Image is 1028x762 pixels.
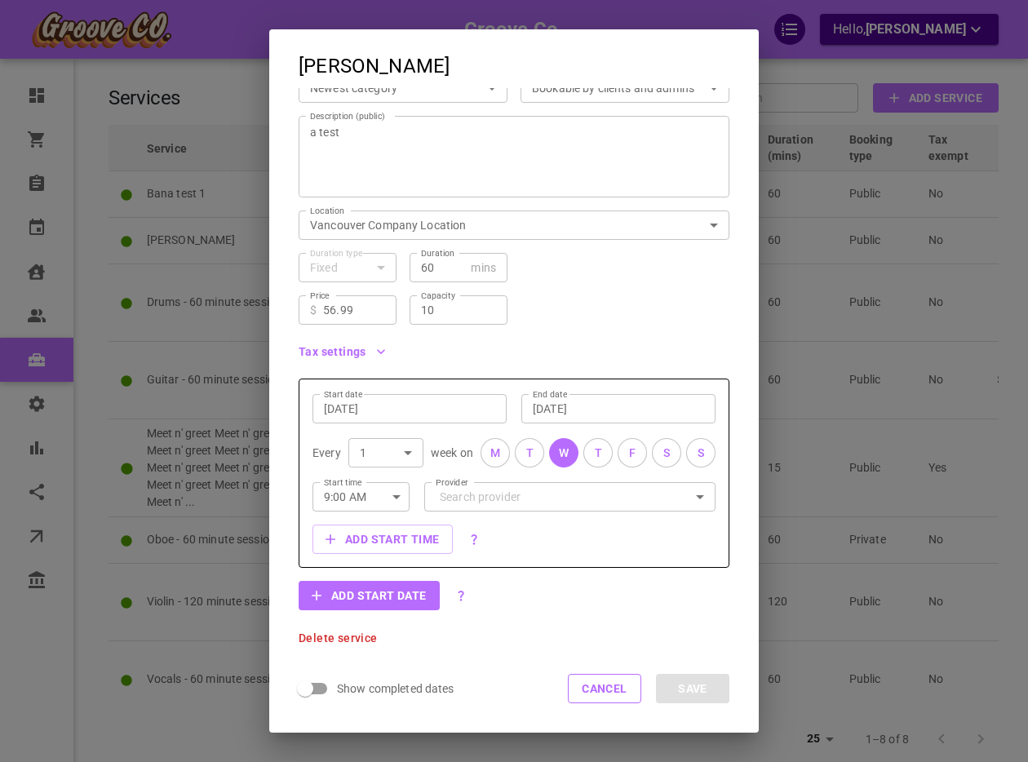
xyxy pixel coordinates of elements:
[559,445,569,462] div: W
[532,80,718,96] div: Bookable by clients and admins
[549,438,578,467] button: W
[421,290,455,302] label: Capacity
[686,438,716,467] button: S
[310,290,330,302] label: Price
[436,476,468,489] label: Provider
[269,29,759,88] h2: [PERSON_NAME]
[360,445,412,461] div: 1
[481,438,510,467] button: M
[310,110,385,122] label: Description (public)
[568,674,641,703] button: Cancel
[533,388,567,401] label: End date
[583,438,613,467] button: T
[337,680,454,697] span: Show completed dates
[324,388,362,401] label: Start date
[436,482,704,511] input: Search provider
[312,525,453,554] button: Add start time
[533,401,704,417] input: mmm d, yyyy
[698,445,704,462] div: S
[629,445,636,462] div: F
[490,445,500,462] div: M
[663,445,670,462] div: S
[324,401,495,417] input: mmm d, yyyy
[324,476,362,489] label: Start time
[299,581,440,610] button: Add start date
[689,485,711,508] button: Open
[595,445,602,462] div: T
[299,632,378,644] button: Delete service
[526,445,534,462] div: T
[515,438,544,467] button: T
[310,205,344,217] label: Location
[310,259,385,276] div: Fixed
[618,438,647,467] button: F
[421,247,454,259] label: Duration
[310,217,718,233] div: Vancouver Company Location
[454,589,467,602] svg: Create different start dates for the same course with the same settings, e.g. "Summer session", "...
[310,108,718,206] textarea: a test
[299,346,386,357] button: Tax settings
[310,80,470,96] p: Newest category
[431,445,473,461] p: week on
[312,445,341,461] p: Every
[467,533,481,546] svg: Teach the same material at different times on the same day, e.g. group 1 in the morning and group...
[652,438,681,467] button: S
[310,247,362,259] label: Duration type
